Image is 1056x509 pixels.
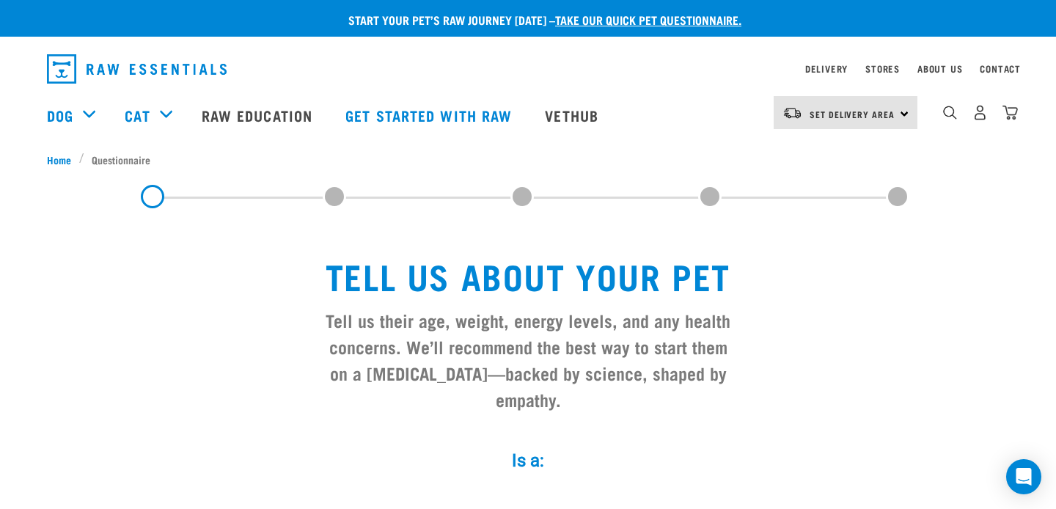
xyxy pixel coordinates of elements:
[530,86,617,144] a: Vethub
[865,66,900,71] a: Stores
[47,104,73,126] a: Dog
[972,105,988,120] img: user.png
[308,447,748,474] label: Is a:
[1006,459,1041,494] div: Open Intercom Messenger
[47,152,71,167] span: Home
[125,104,150,126] a: Cat
[917,66,962,71] a: About Us
[980,66,1021,71] a: Contact
[35,48,1021,89] nav: dropdown navigation
[47,152,79,167] a: Home
[810,111,895,117] span: Set Delivery Area
[187,86,331,144] a: Raw Education
[555,16,741,23] a: take our quick pet questionnaire.
[320,307,736,412] h3: Tell us their age, weight, energy levels, and any health concerns. We’ll recommend the best way t...
[47,54,227,84] img: Raw Essentials Logo
[320,255,736,295] h1: Tell us about your pet
[331,86,530,144] a: Get started with Raw
[805,66,848,71] a: Delivery
[47,152,1009,167] nav: breadcrumbs
[943,106,957,120] img: home-icon-1@2x.png
[1002,105,1018,120] img: home-icon@2x.png
[782,106,802,120] img: van-moving.png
